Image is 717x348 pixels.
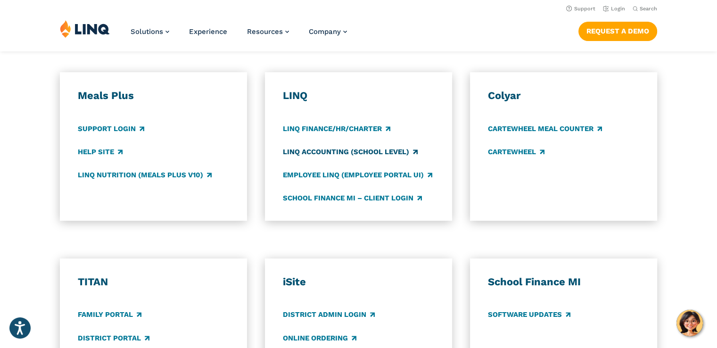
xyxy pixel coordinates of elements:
a: District Portal [78,333,149,343]
a: CARTEWHEEL Meal Counter [488,124,602,134]
button: Open Search Bar [633,5,657,12]
a: Online Ordering [283,333,356,343]
span: Search [640,6,657,12]
h3: Colyar [488,89,639,102]
a: Support Login [78,124,144,134]
a: District Admin Login [283,310,375,320]
a: LINQ Accounting (school level) [283,147,418,157]
a: Software Updates [488,310,570,320]
a: Resources [247,27,289,36]
h3: LINQ [283,89,434,102]
a: Family Portal [78,310,141,320]
h3: School Finance MI [488,275,639,289]
span: Resources [247,27,283,36]
nav: Primary Navigation [131,20,347,51]
a: School Finance MI – Client Login [283,193,422,203]
h3: TITAN [78,275,229,289]
h3: iSite [283,275,434,289]
a: Employee LINQ (Employee Portal UI) [283,170,432,180]
img: LINQ | K‑12 Software [60,20,110,38]
a: CARTEWHEEL [488,147,544,157]
a: Experience [189,27,227,36]
span: Company [309,27,341,36]
span: Solutions [131,27,163,36]
a: Solutions [131,27,169,36]
a: Support [566,6,595,12]
button: Hello, have a question? Let’s chat. [676,310,703,336]
a: Company [309,27,347,36]
a: LINQ Nutrition (Meals Plus v10) [78,170,212,180]
a: Help Site [78,147,123,157]
a: Login [603,6,625,12]
a: Request a Demo [578,22,657,41]
a: LINQ Finance/HR/Charter [283,124,390,134]
h3: Meals Plus [78,89,229,102]
nav: Button Navigation [578,20,657,41]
